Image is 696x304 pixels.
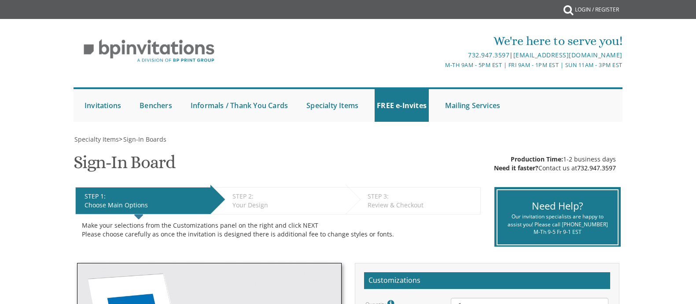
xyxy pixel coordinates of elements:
div: STEP 2: [232,192,341,201]
a: 732.947.3597 [468,51,509,59]
a: Mailing Services [443,89,502,122]
a: FREE e-Invites [375,89,429,122]
h2: Customizations [364,272,610,289]
span: > [119,135,166,143]
span: Production Time: [511,155,563,163]
div: Review & Checkout [368,201,476,210]
div: Need Help? [504,199,611,213]
img: BP Invitation Loft [74,33,225,69]
a: Sign-In Boards [122,135,166,143]
div: Our invitation specialists are happy to assist you! Please call [PHONE_NUMBER] M-Th 9-5 Fr 9-1 EST [504,213,611,235]
span: Need it faster? [494,164,538,172]
div: We're here to serve you! [257,32,622,50]
div: | [257,50,622,60]
div: M-Th 9am - 5pm EST | Fri 9am - 1pm EST | Sun 11am - 3pm EST [257,60,622,70]
span: Sign-In Boards [123,135,166,143]
a: Specialty Items [304,89,361,122]
div: Your Design [232,201,341,210]
div: STEP 1: [85,192,206,201]
a: [EMAIL_ADDRESS][DOMAIN_NAME] [513,51,622,59]
div: Choose Main Options [85,201,206,210]
a: Invitations [82,89,123,122]
a: Specialty Items [74,135,119,143]
a: Informals / Thank You Cards [188,89,290,122]
div: Make your selections from the Customizations panel on the right and click NEXT Please choose care... [82,221,474,239]
a: 732.947.3597 [577,164,616,172]
div: STEP 3: [368,192,476,201]
div: 1-2 business days Contact us at [494,155,616,173]
a: Benchers [137,89,174,122]
h1: Sign-In Board [74,153,175,179]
